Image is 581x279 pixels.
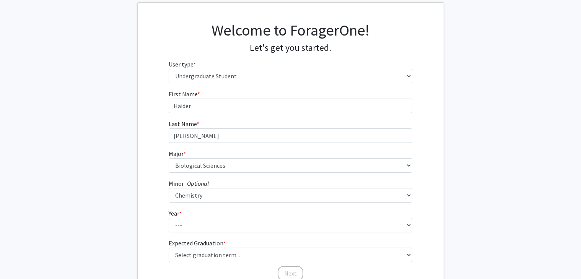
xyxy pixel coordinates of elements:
[6,245,33,273] iframe: Chat
[169,179,209,188] label: Minor
[169,209,182,218] label: Year
[169,149,186,158] label: Major
[184,180,209,187] i: - Optional
[169,120,197,128] span: Last Name
[169,42,412,54] h4: Let's get you started.
[169,21,412,39] h1: Welcome to ForagerOne!
[169,90,197,98] span: First Name
[169,60,196,69] label: User type
[169,238,226,248] label: Expected Graduation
